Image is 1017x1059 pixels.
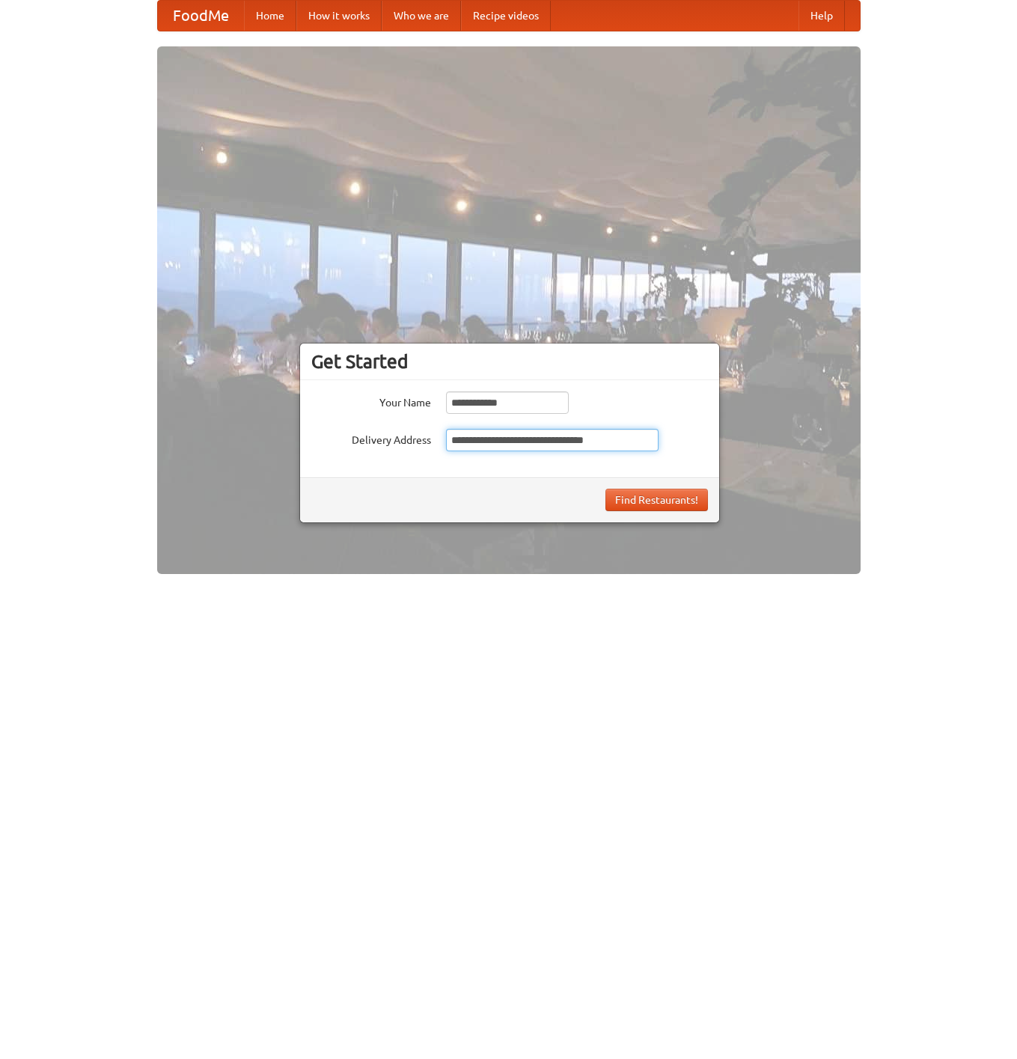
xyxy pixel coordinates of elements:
a: Who we are [382,1,461,31]
a: How it works [296,1,382,31]
label: Delivery Address [311,429,431,448]
label: Your Name [311,391,431,410]
a: Home [244,1,296,31]
h3: Get Started [311,350,708,373]
a: Help [798,1,845,31]
a: Recipe videos [461,1,551,31]
button: Find Restaurants! [605,489,708,511]
a: FoodMe [158,1,244,31]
